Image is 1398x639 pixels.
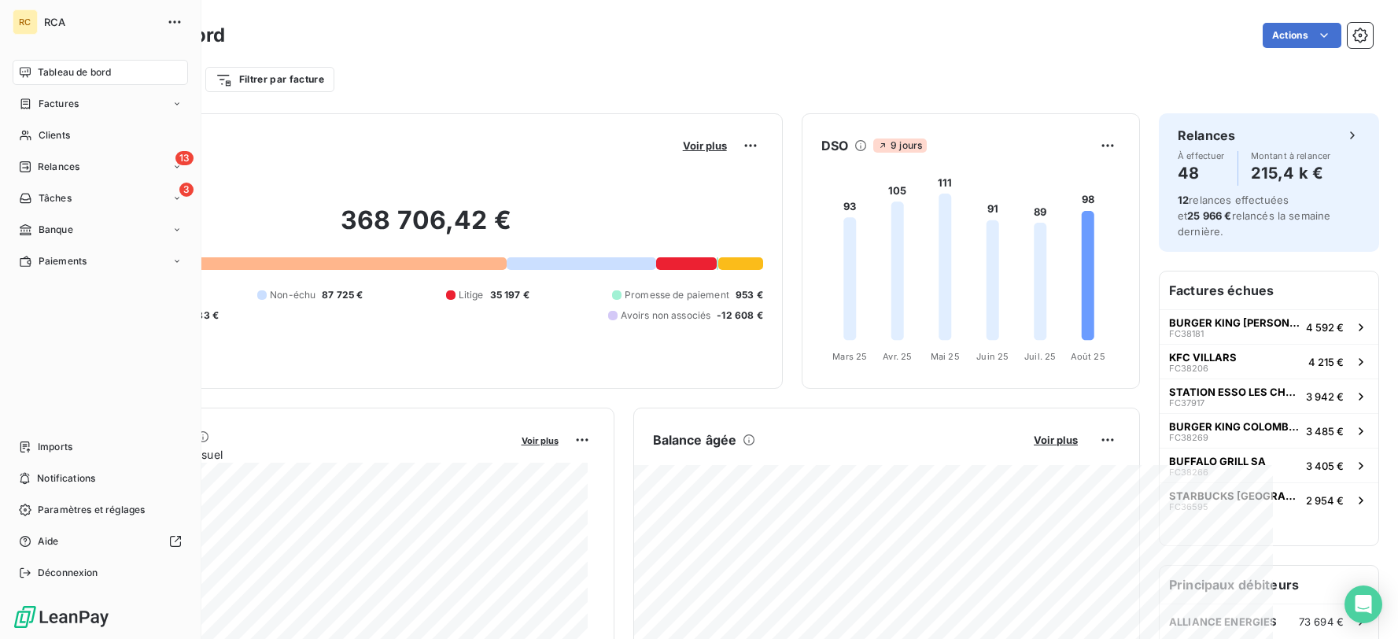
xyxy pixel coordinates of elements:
[678,139,732,153] button: Voir plus
[1160,379,1378,413] button: STATION ESSO LES CHERESFC379173 942 €
[1263,23,1341,48] button: Actions
[13,9,38,35] div: RC
[653,430,737,449] h6: Balance âgée
[1169,316,1300,329] span: BURGER KING [PERSON_NAME]
[39,97,79,111] span: Factures
[13,217,188,242] a: Banque
[736,288,763,302] span: 953 €
[1160,344,1378,379] button: KFC VILLARSFC382064 215 €
[13,604,110,630] img: Logo LeanPay
[1160,413,1378,448] button: BURGER KING COLOMBIER SAUGNIEUFC382693 485 €
[1306,321,1344,334] span: 4 592 €
[1169,455,1266,467] span: BUFFALO GRILL SA
[39,254,87,268] span: Paiements
[1169,420,1300,433] span: BURGER KING COLOMBIER SAUGNIEU
[883,351,912,362] tspan: Avr. 25
[39,223,73,237] span: Banque
[1160,448,1378,482] button: BUFFALO GRILL SAFC382663 405 €
[205,67,334,92] button: Filtrer par facture
[490,288,529,302] span: 35 197 €
[1306,390,1344,403] span: 3 942 €
[1251,151,1331,161] span: Montant à relancer
[179,183,194,197] span: 3
[1178,151,1225,161] span: À effectuer
[38,503,145,517] span: Paramètres et réglages
[1169,329,1204,338] span: FC38181
[13,154,188,179] a: 13Relances
[1178,126,1235,145] h6: Relances
[1306,425,1344,438] span: 3 485 €
[1034,434,1078,446] span: Voir plus
[1169,386,1300,398] span: STATION ESSO LES CHERES
[1169,433,1208,442] span: FC38269
[175,151,194,165] span: 13
[1251,161,1331,186] h4: 215,4 k €
[13,186,188,211] a: 3Tâches
[39,191,72,205] span: Tâches
[1299,615,1344,628] span: 73 694 €
[13,434,188,460] a: Imports
[1160,271,1378,309] h6: Factures échues
[717,308,762,323] span: -12 608 €
[89,446,511,463] span: Chiffre d'affaires mensuel
[832,351,867,362] tspan: Mars 25
[1306,494,1344,507] span: 2 954 €
[1178,161,1225,186] h4: 48
[1308,356,1344,368] span: 4 215 €
[1178,194,1330,238] span: relances effectuées et relancés la semaine dernière.
[1187,209,1231,222] span: 25 966 €
[38,566,98,580] span: Déconnexion
[1345,585,1382,623] div: Open Intercom Messenger
[1070,351,1105,362] tspan: Août 25
[39,128,70,142] span: Clients
[13,123,188,148] a: Clients
[1169,398,1204,408] span: FC37917
[873,139,927,153] span: 9 jours
[1029,433,1083,447] button: Voir plus
[1306,460,1344,472] span: 3 405 €
[625,288,729,302] span: Promesse de paiement
[322,288,363,302] span: 87 725 €
[621,308,710,323] span: Avoirs non associés
[1169,351,1237,364] span: KFC VILLARS
[44,16,157,28] span: RCA
[38,65,111,79] span: Tableau de bord
[38,160,79,174] span: Relances
[1178,194,1189,206] span: 12
[13,249,188,274] a: Paiements
[13,91,188,116] a: Factures
[683,139,727,152] span: Voir plus
[13,497,188,523] a: Paramètres et réglages
[1169,364,1208,373] span: FC38206
[522,435,559,446] span: Voir plus
[1160,309,1378,344] button: BURGER KING [PERSON_NAME]FC381814 592 €
[37,471,95,486] span: Notifications
[459,288,484,302] span: Litige
[38,440,72,454] span: Imports
[13,529,188,554] a: Aide
[821,136,848,155] h6: DSO
[13,60,188,85] a: Tableau de bord
[1024,351,1056,362] tspan: Juil. 25
[38,534,59,549] span: Aide
[976,351,1009,362] tspan: Juin 25
[930,351,959,362] tspan: Mai 25
[89,205,763,252] h2: 368 706,42 €
[517,433,563,447] button: Voir plus
[270,288,315,302] span: Non-échu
